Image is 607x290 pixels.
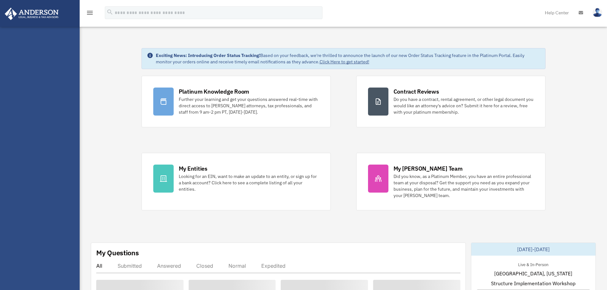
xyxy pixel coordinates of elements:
div: All [96,263,102,269]
div: Expedited [261,263,285,269]
div: Contract Reviews [394,88,439,95]
a: Contract Reviews Do you have a contract, rental agreement, or other legal document you would like... [356,76,546,127]
a: My Entities Looking for an EIN, want to make an update to an entity, or sign up for a bank accoun... [141,153,331,210]
div: Platinum Knowledge Room [179,88,249,95]
div: My Entities [179,165,207,173]
div: Answered [157,263,181,269]
div: Looking for an EIN, want to make an update to an entity, or sign up for a bank account? Click her... [179,173,319,192]
div: My [PERSON_NAME] Team [394,165,463,173]
a: My [PERSON_NAME] Team Did you know, as a Platinum Member, you have an entire professional team at... [356,153,546,210]
div: [DATE]-[DATE] [471,243,596,256]
strong: Exciting News: Introducing Order Status Tracking! [156,53,260,58]
div: Further your learning and get your questions answered real-time with direct access to [PERSON_NAM... [179,96,319,115]
div: Live & In-Person [513,261,553,267]
span: [GEOGRAPHIC_DATA], [US_STATE] [494,270,572,277]
div: Closed [196,263,213,269]
div: Normal [228,263,246,269]
span: Structure Implementation Workshop [491,279,575,287]
i: search [106,9,113,16]
div: My Questions [96,248,139,258]
a: Platinum Knowledge Room Further your learning and get your questions answered real-time with dire... [141,76,331,127]
div: Based on your feedback, we're thrilled to announce the launch of our new Order Status Tracking fe... [156,52,540,65]
img: Anderson Advisors Platinum Portal [3,8,61,20]
a: menu [86,11,94,17]
div: Submitted [118,263,142,269]
img: User Pic [593,8,602,17]
div: Did you know, as a Platinum Member, you have an entire professional team at your disposal? Get th... [394,173,534,199]
a: Click Here to get started! [320,59,369,65]
i: menu [86,9,94,17]
div: Do you have a contract, rental agreement, or other legal document you would like an attorney's ad... [394,96,534,115]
